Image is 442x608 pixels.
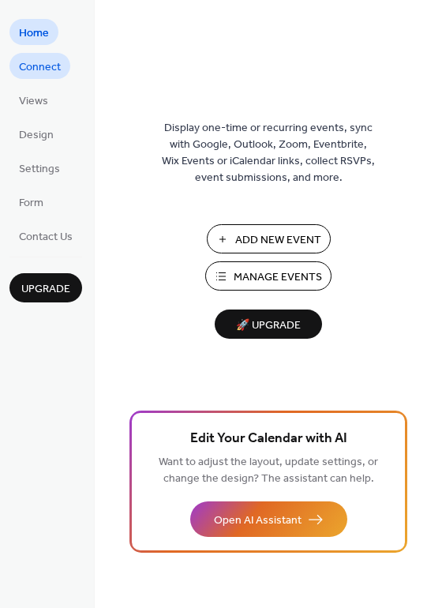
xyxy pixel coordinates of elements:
span: Connect [19,59,61,76]
span: Manage Events [234,269,322,286]
span: Views [19,93,48,110]
span: Edit Your Calendar with AI [190,428,347,450]
button: 🚀 Upgrade [215,310,322,339]
button: Upgrade [9,273,82,302]
a: Views [9,87,58,113]
span: Add New Event [235,232,321,249]
button: Open AI Assistant [190,501,347,537]
a: Home [9,19,58,45]
span: Upgrade [21,281,70,298]
button: Manage Events [205,261,331,291]
span: Contact Us [19,229,73,246]
span: Display one-time or recurring events, sync with Google, Outlook, Zoom, Eventbrite, Wix Events or ... [162,120,375,186]
a: Connect [9,53,70,79]
a: Settings [9,155,69,181]
span: Home [19,25,49,42]
span: Settings [19,161,60,178]
span: Form [19,195,43,212]
span: Design [19,127,54,144]
a: Form [9,189,53,215]
a: Contact Us [9,223,82,249]
span: 🚀 Upgrade [224,315,313,336]
a: Design [9,121,63,147]
button: Add New Event [207,224,331,253]
span: Want to adjust the layout, update settings, or change the design? The assistant can help. [159,452,378,490]
span: Open AI Assistant [214,512,302,529]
